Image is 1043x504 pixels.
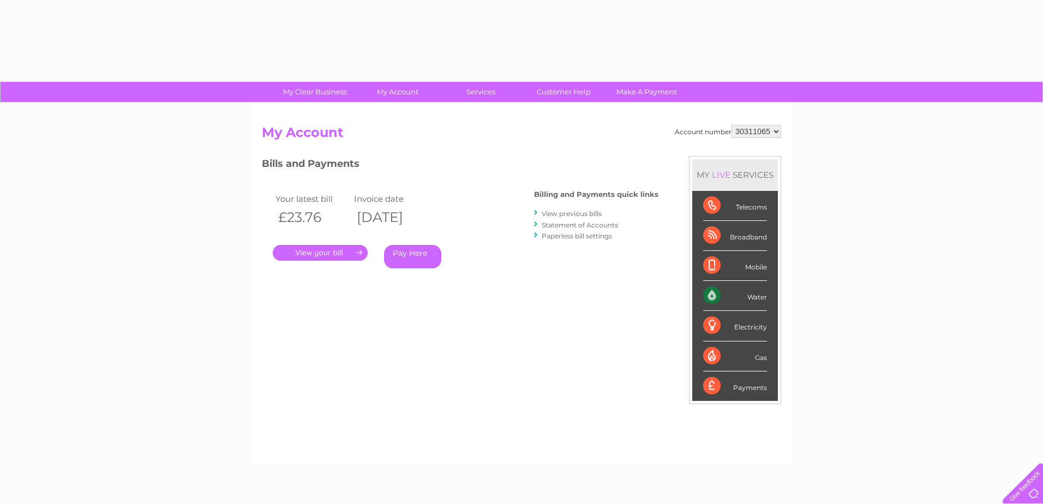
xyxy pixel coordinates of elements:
[703,311,767,341] div: Electricity
[534,190,658,199] h4: Billing and Payments quick links
[519,82,609,102] a: Customer Help
[262,156,658,175] h3: Bills and Payments
[273,245,368,261] a: .
[692,159,778,190] div: MY SERVICES
[703,341,767,371] div: Gas
[703,191,767,221] div: Telecoms
[273,206,351,229] th: £23.76
[436,82,526,102] a: Services
[542,232,612,240] a: Paperless bill settings
[703,281,767,311] div: Water
[703,221,767,251] div: Broadband
[542,221,618,229] a: Statement of Accounts
[703,251,767,281] div: Mobile
[270,82,360,102] a: My Clear Business
[262,125,781,146] h2: My Account
[384,245,441,268] a: Pay Here
[351,191,430,206] td: Invoice date
[351,206,430,229] th: [DATE]
[703,371,767,401] div: Payments
[273,191,351,206] td: Your latest bill
[602,82,692,102] a: Make A Payment
[710,170,733,180] div: LIVE
[542,209,602,218] a: View previous bills
[675,125,781,138] div: Account number
[353,82,443,102] a: My Account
